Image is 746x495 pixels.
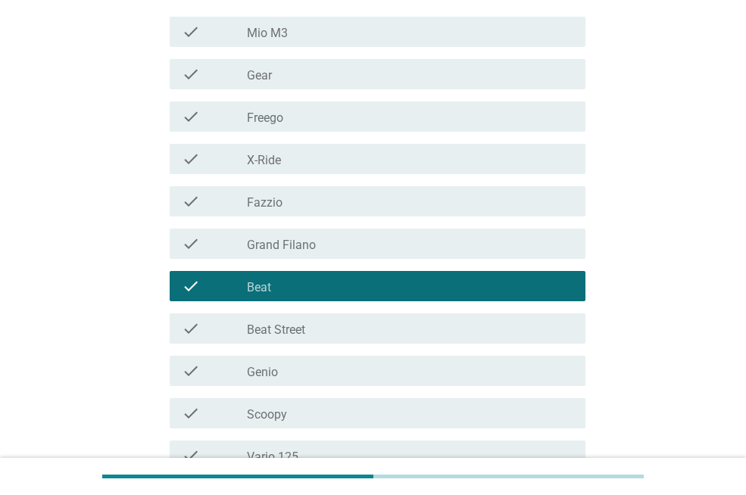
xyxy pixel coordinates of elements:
i: check [182,319,200,338]
i: check [182,150,200,168]
i: check [182,107,200,126]
label: Grand Filano [247,238,316,253]
label: Genio [247,365,278,380]
label: Beat [247,280,271,295]
label: Vario 125 [247,450,298,465]
label: X-Ride [247,153,281,168]
i: check [182,192,200,210]
label: Mio M3 [247,26,288,41]
label: Beat Street [247,322,305,338]
i: check [182,23,200,41]
label: Scoopy [247,407,287,422]
i: check [182,277,200,295]
i: check [182,65,200,83]
label: Freego [247,111,283,126]
i: check [182,447,200,465]
label: Gear [247,68,272,83]
label: Fazzio [247,195,282,210]
i: check [182,362,200,380]
i: check [182,235,200,253]
i: check [182,404,200,422]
